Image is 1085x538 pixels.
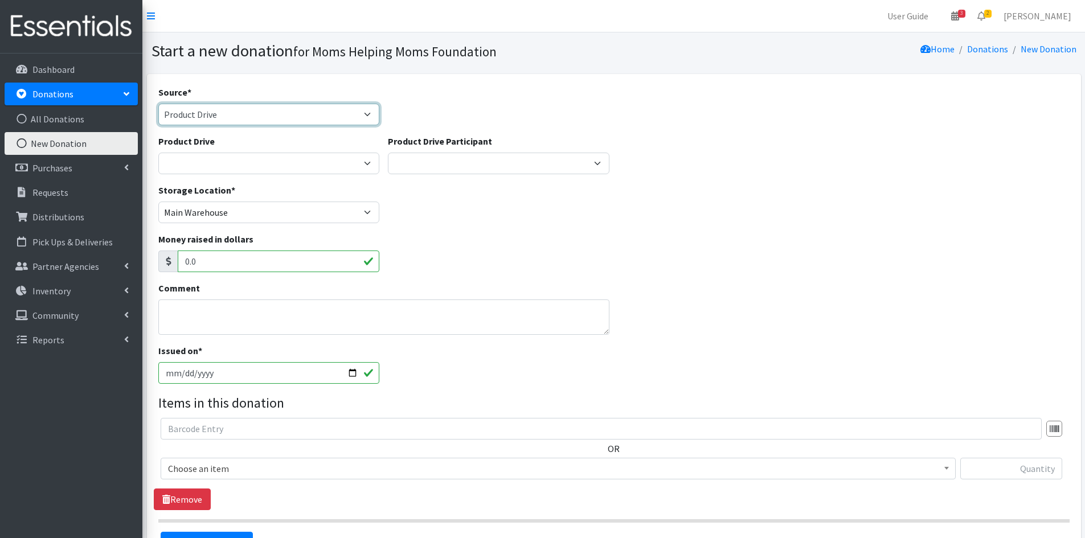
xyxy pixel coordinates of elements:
[1021,43,1076,55] a: New Donation
[5,58,138,81] a: Dashboard
[608,442,620,455] label: OR
[967,43,1008,55] a: Donations
[161,418,1042,440] input: Barcode Entry
[5,206,138,228] a: Distributions
[5,7,138,46] img: HumanEssentials
[158,183,235,197] label: Storage Location
[994,5,1080,27] a: [PERSON_NAME]
[5,132,138,155] a: New Donation
[5,108,138,130] a: All Donations
[152,41,610,61] h1: Start a new donation
[293,43,497,60] small: for Moms Helping Moms Foundation
[32,64,75,75] p: Dashboard
[984,10,992,18] span: 2
[158,85,191,99] label: Source
[168,461,948,477] span: Choose an item
[32,334,64,346] p: Reports
[960,458,1062,479] input: Quantity
[32,310,79,321] p: Community
[958,10,965,18] span: 3
[32,285,71,297] p: Inventory
[158,344,202,358] label: Issued on
[5,280,138,302] a: Inventory
[920,43,955,55] a: Home
[231,184,235,196] abbr: required
[5,255,138,278] a: Partner Agencies
[158,134,215,148] label: Product Drive
[942,5,968,27] a: 3
[32,88,73,100] p: Donations
[5,181,138,204] a: Requests
[154,488,211,510] a: Remove
[5,328,138,351] a: Reports
[32,162,72,174] p: Purchases
[32,236,113,248] p: Pick Ups & Deliveries
[5,157,138,179] a: Purchases
[158,232,253,246] label: Money raised in dollars
[161,458,956,479] span: Choose an item
[187,87,191,98] abbr: required
[5,304,138,327] a: Community
[32,211,84,223] p: Distributions
[5,231,138,253] a: Pick Ups & Deliveries
[878,5,937,27] a: User Guide
[388,134,492,148] label: Product Drive Participant
[198,345,202,356] abbr: required
[158,281,200,295] label: Comment
[32,187,68,198] p: Requests
[5,83,138,105] a: Donations
[158,393,1070,413] legend: Items in this donation
[32,261,99,272] p: Partner Agencies
[968,5,994,27] a: 2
